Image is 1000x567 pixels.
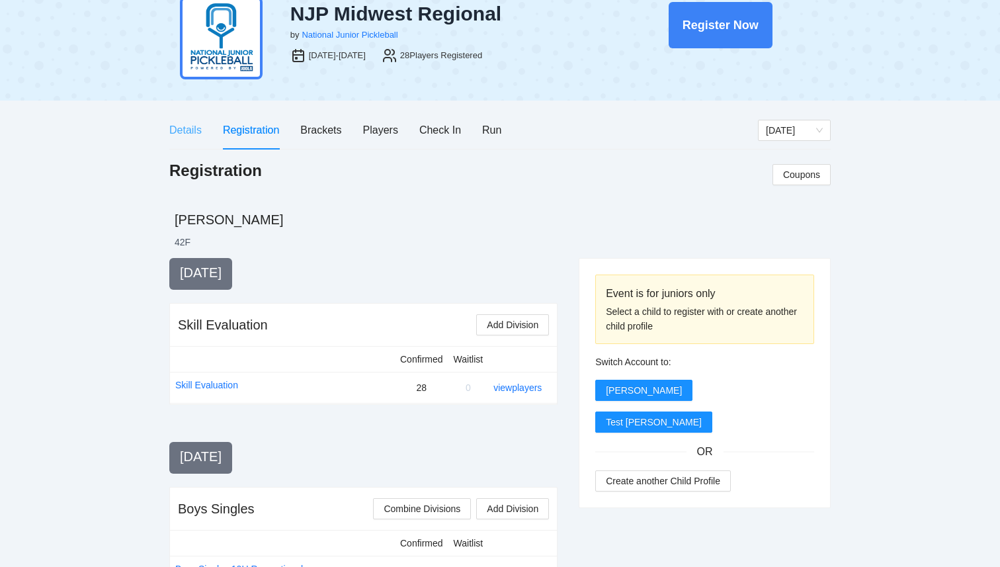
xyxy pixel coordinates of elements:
span: [DATE] [180,449,222,464]
span: Add Division [487,502,538,516]
div: Players [363,122,398,138]
h2: [PERSON_NAME] [175,210,831,229]
div: Run [482,122,501,138]
button: Combine Divisions [373,498,471,519]
div: [DATE]-[DATE] [309,49,366,62]
span: Add Division [487,318,538,332]
div: Waitlist [454,536,483,550]
div: Boys Singles [178,500,255,518]
a: National Junior Pickleball [302,30,397,40]
li: 42 F [175,236,190,249]
a: view players [493,382,542,393]
span: Thursday [766,120,823,140]
button: Register Now [669,2,772,48]
button: Add Division [476,314,549,335]
div: Confirmed [400,352,443,367]
h1: Registration [169,160,262,181]
span: Coupons [783,167,820,182]
span: 0 [466,382,471,393]
span: Test [PERSON_NAME] [606,415,702,429]
div: Skill Evaluation [178,316,268,334]
td: 28 [395,372,448,403]
div: Confirmed [400,536,443,550]
span: OR [687,443,724,460]
div: Event is for juniors only [606,285,804,302]
div: Waitlist [454,352,483,367]
div: NJP Midwest Regional [290,2,600,26]
div: Check In [419,122,461,138]
div: by [290,28,300,42]
div: Registration [223,122,279,138]
div: Select a child to register with or create another child profile [606,304,804,333]
span: [DATE] [180,265,222,280]
span: Combine Divisions [384,502,460,516]
button: Test [PERSON_NAME] [595,412,712,433]
div: Switch Account to: [595,355,814,369]
div: Details [169,122,202,138]
button: Coupons [772,164,831,185]
button: Create another Child Profile [595,470,731,492]
span: Create another Child Profile [606,474,720,488]
div: Brackets [300,122,341,138]
a: Skill Evaluation [175,378,238,392]
div: 28 Players Registered [400,49,482,62]
button: Add Division [476,498,549,519]
span: [PERSON_NAME] [606,383,682,398]
button: [PERSON_NAME] [595,380,692,401]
